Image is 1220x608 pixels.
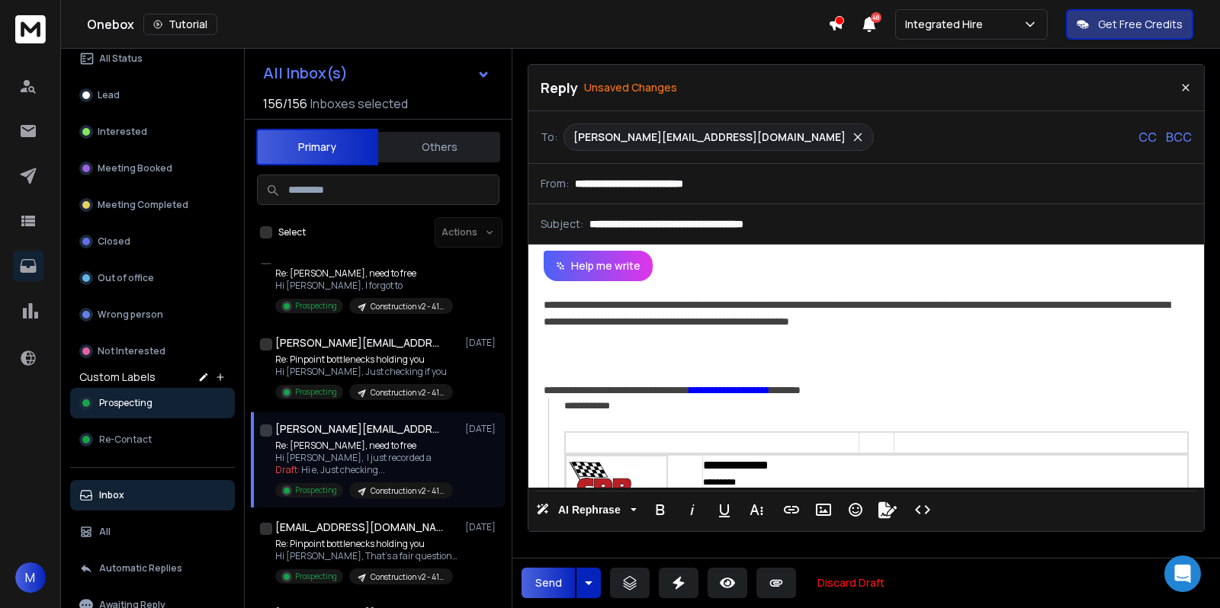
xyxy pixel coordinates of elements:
[275,463,300,476] span: Draft:
[263,66,348,81] h1: All Inbox(s)
[70,43,235,74] button: All Status
[275,538,458,550] p: Re: Pinpoint bottlenecks holding you
[256,129,378,165] button: Primary
[99,434,152,446] span: Re-Contact
[70,517,235,547] button: All
[1098,17,1183,32] p: Get Free Credits
[251,58,502,88] button: All Inbox(s)
[465,521,499,533] p: [DATE]
[98,126,147,138] p: Interested
[98,309,163,321] p: Wrong person
[809,494,838,525] button: Insert Image (⌘P)
[295,571,337,582] p: Prospecting
[544,251,653,281] button: Help me write
[98,345,165,357] p: Not Interested
[99,526,111,538] p: All
[378,130,500,164] button: Others
[70,553,235,584] button: Automatic Replies
[541,216,583,232] p: Subject:
[541,77,578,98] p: Reply
[567,460,640,517] img: cpr-300x238.jpg
[98,89,120,101] p: Lead
[87,14,828,35] div: Onebox
[15,562,46,593] button: M
[465,337,499,349] p: [DATE]
[275,354,453,366] p: Re: Pinpoint bottlenecks holding you
[541,176,569,191] p: From:
[99,53,143,65] p: All Status
[908,494,937,525] button: Code View
[310,94,408,113] h3: Inboxes selected
[70,424,235,455] button: Re-Contact
[777,494,806,525] button: Insert Link (⌘K)
[873,494,902,525] button: Signature
[371,485,444,497] p: Construction v2 - 41k Leads
[646,494,675,525] button: Bold (⌘B)
[584,80,677,95] p: Unsaved Changes
[99,562,182,574] p: Automatic Replies
[99,489,124,501] p: Inbox
[805,568,897,598] button: Discard Draft
[871,12,881,23] span: 48
[98,199,188,211] p: Meeting Completed
[465,423,499,435] p: [DATE]
[275,520,443,535] h1: [EMAIL_ADDRESS][DOMAIN_NAME]
[70,153,235,184] button: Meeting Booked
[275,452,453,464] p: Hi [PERSON_NAME], I just recorded a
[275,335,443,350] h1: [PERSON_NAME][EMAIL_ADDRESS][DOMAIN_NAME]
[70,226,235,257] button: Closed
[371,387,444,398] p: Construction v2 - 41k Leads
[98,162,172,174] p: Meeting Booked
[70,263,235,293] button: Out of office
[275,440,453,452] p: Re: [PERSON_NAME], need to free
[98,272,154,284] p: Out of office
[70,336,235,366] button: Not Interested
[522,568,575,598] button: Send
[70,299,235,330] button: Wrong person
[1138,128,1157,146] p: CC
[555,504,624,517] span: AI Rephrase
[841,494,870,525] button: Emoticons
[905,17,989,32] p: Integrated Hire
[99,397,152,409] span: Prospecting
[143,14,217,35] button: Tutorial
[295,300,337,312] p: Prospecting
[541,130,557,145] p: To:
[573,130,846,145] p: [PERSON_NAME][EMAIL_ADDRESS][DOMAIN_NAME]
[1164,555,1201,592] div: Open Intercom Messenger
[98,235,130,248] p: Closed
[710,494,739,525] button: Underline (⌘U)
[371,571,444,583] p: Construction v2 - 41k Leads
[70,190,235,220] button: Meeting Completed
[275,267,453,280] p: Re: [PERSON_NAME], need to free
[533,494,640,525] button: AI Rephrase
[263,94,307,113] span: 156 / 156
[70,117,235,147] button: Interested
[301,463,385,476] span: Hi e, Just checking ...
[70,480,235,510] button: Inbox
[275,550,458,562] p: Hi [PERSON_NAME], That's a fair question. If
[278,226,306,238] label: Select
[79,370,156,385] h3: Custom Labels
[70,388,235,418] button: Prospecting
[70,80,235,110] button: Lead
[371,301,444,312] p: Construction v2 - 41k Leads
[1166,128,1192,146] p: BCC
[1066,9,1193,40] button: Get Free Credits
[295,485,337,496] p: Prospecting
[275,421,443,437] h1: [PERSON_NAME][EMAIL_ADDRESS][DOMAIN_NAME]
[742,494,771,525] button: More Text
[678,494,707,525] button: Italic (⌘I)
[275,366,453,378] p: Hi [PERSON_NAME], Just checking if you
[295,386,337,398] p: Prospecting
[275,280,453,292] p: Hi [PERSON_NAME], I forgot to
